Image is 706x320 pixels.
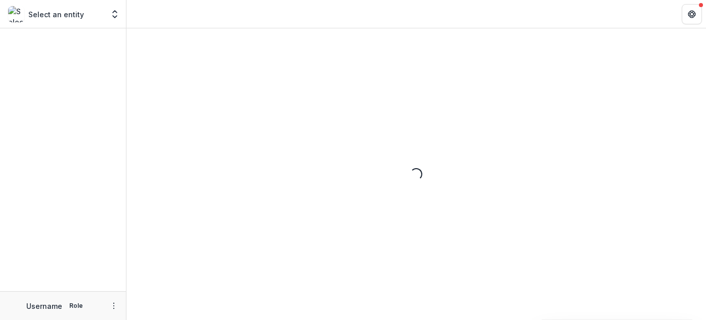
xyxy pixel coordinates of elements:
p: Role [66,301,86,310]
button: More [108,300,120,312]
p: Select an entity [28,9,84,20]
p: Username [26,301,62,311]
button: Get Help [682,4,702,24]
img: Select an entity [8,6,24,22]
button: Open entity switcher [108,4,122,24]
